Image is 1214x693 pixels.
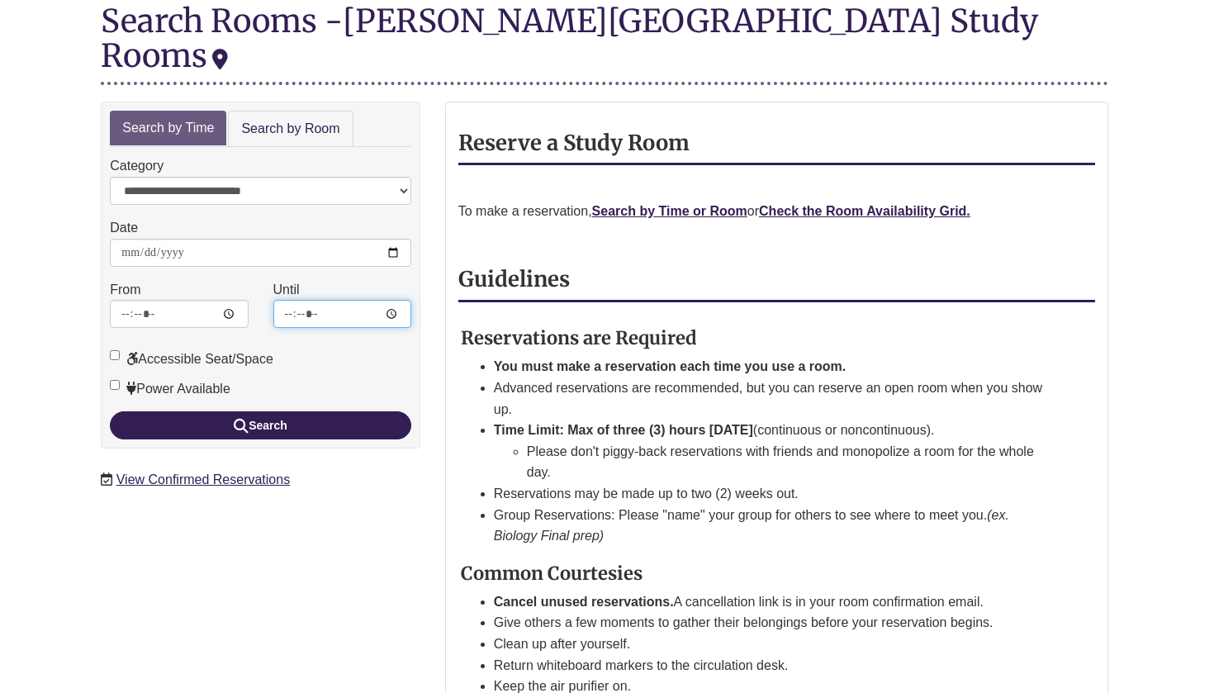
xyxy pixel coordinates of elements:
[458,201,1095,222] p: To make a reservation, or
[458,130,690,156] strong: Reserve a Study Room
[494,634,1055,655] li: Clean up after yourself.
[592,204,747,218] a: Search by Time or Room
[494,377,1055,420] li: Advanced reservations are recommended, but you can reserve an open room when you show up.
[494,420,1055,483] li: (continuous or noncontinuous).
[527,441,1055,483] li: Please don't piggy-back reservations with friends and monopolize a room for the whole day.
[101,1,1038,75] div: [PERSON_NAME][GEOGRAPHIC_DATA] Study Rooms
[101,3,1108,84] div: Search Rooms -
[494,655,1055,676] li: Return whiteboard markers to the circulation desk.
[494,505,1055,547] li: Group Reservations: Please "name" your group for others to see where to meet you.
[228,111,353,148] a: Search by Room
[110,378,230,400] label: Power Available
[110,111,226,146] a: Search by Time
[494,423,753,437] strong: Time Limit: Max of three (3) hours [DATE]
[458,266,570,292] strong: Guidelines
[110,350,120,360] input: Accessible Seat/Space
[461,326,697,349] strong: Reservations are Required
[494,359,846,373] strong: You must make a reservation each time you use a room.
[494,612,1055,634] li: Give others a few moments to gather their belongings before your reservation begins.
[110,380,120,390] input: Power Available
[116,472,290,487] a: View Confirmed Reservations
[110,217,138,239] label: Date
[110,411,411,439] button: Search
[759,204,970,218] a: Check the Room Availability Grid.
[494,483,1055,505] li: Reservations may be made up to two (2) weeks out.
[494,591,1055,613] li: A cancellation link is in your room confirmation email.
[110,279,140,301] label: From
[461,562,643,585] strong: Common Courtesies
[110,349,273,370] label: Accessible Seat/Space
[110,155,164,177] label: Category
[273,279,300,301] label: Until
[494,595,674,609] strong: Cancel unused reservations.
